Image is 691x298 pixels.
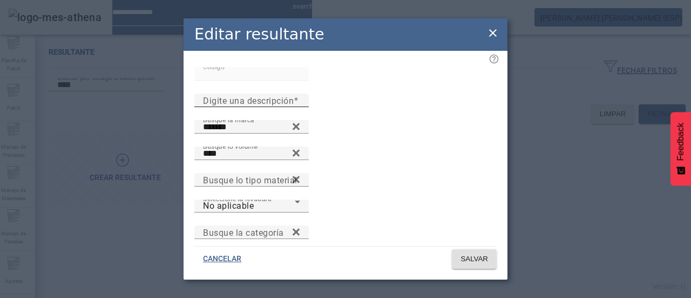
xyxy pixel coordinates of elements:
input: Number [203,147,300,160]
span: SALVAR [460,254,488,264]
input: Number [203,174,300,187]
span: Feedback [676,123,686,161]
input: Number [203,226,300,239]
span: CANCELAR [203,254,241,264]
input: Number [203,121,300,134]
button: Feedback - Mostrar pesquisa [670,112,691,186]
span: No aplicable [203,201,254,211]
mat-label: Busque lo volume [203,142,258,150]
button: CANCELAR [194,249,250,269]
h2: Editar resultante [194,23,324,46]
mat-label: Busque la categoría [203,227,284,237]
button: SALVAR [452,249,497,269]
mat-label: Busque la marca [203,116,254,123]
mat-label: Busque lo tipo material [203,175,297,185]
mat-label: Código [203,63,225,70]
mat-label: Digite una descripción [203,95,294,105]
